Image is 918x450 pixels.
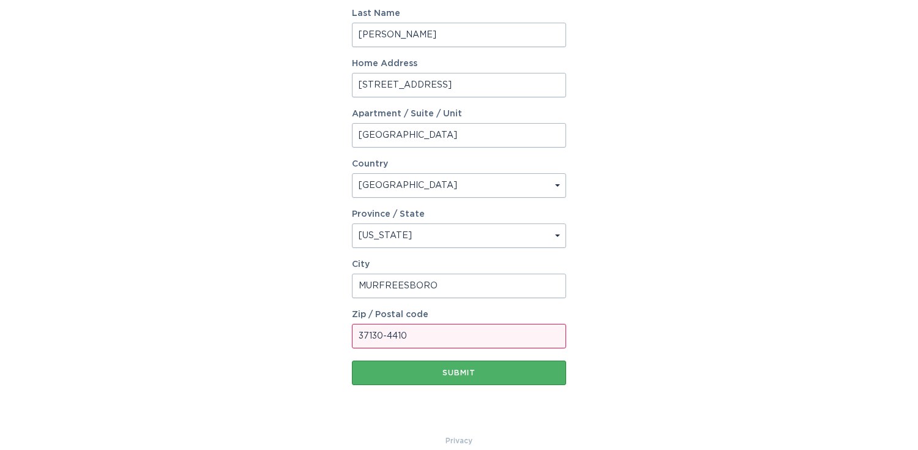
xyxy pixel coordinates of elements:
button: Submit [352,361,566,385]
label: Province / State [352,210,425,219]
label: Last Name [352,9,566,18]
label: Zip / Postal code [352,310,566,319]
div: Submit [358,369,560,377]
label: Apartment / Suite / Unit [352,110,566,118]
label: Home Address [352,59,566,68]
label: City [352,260,566,269]
a: Privacy Policy & Terms of Use [446,434,472,448]
label: Country [352,160,388,168]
